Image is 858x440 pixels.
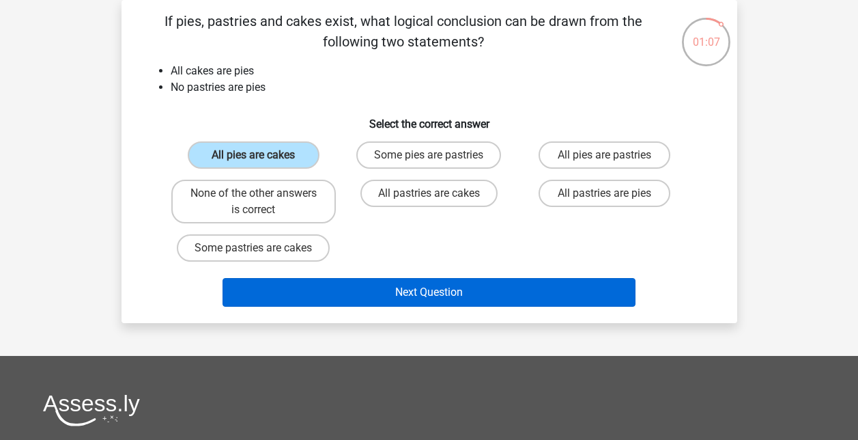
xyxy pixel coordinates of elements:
[539,180,670,207] label: All pastries are pies
[43,394,140,426] img: Assessly logo
[356,141,501,169] label: Some pies are pastries
[539,141,670,169] label: All pies are pastries
[681,16,732,51] div: 01:07
[171,63,715,79] li: All cakes are pies
[188,141,319,169] label: All pies are cakes
[360,180,498,207] label: All pastries are cakes
[177,234,330,262] label: Some pastries are cakes
[171,180,336,223] label: None of the other answers is correct
[223,278,635,307] button: Next Question
[143,107,715,130] h6: Select the correct answer
[143,11,664,52] p: If pies, pastries and cakes exist, what logical conclusion can be drawn from the following two st...
[171,79,715,96] li: No pastries are pies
